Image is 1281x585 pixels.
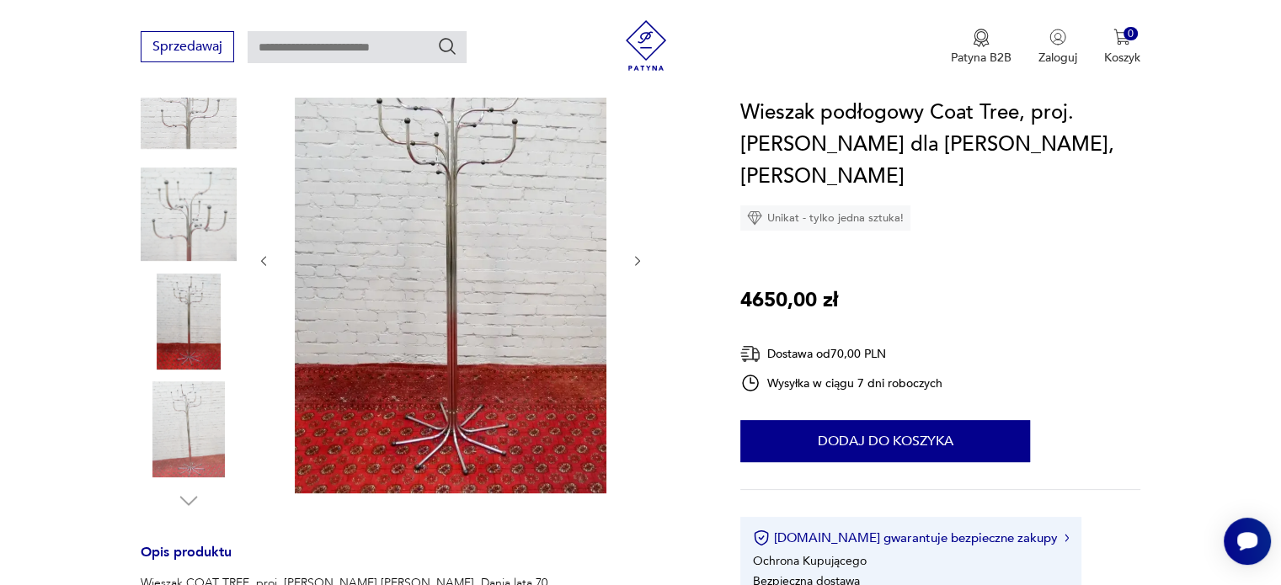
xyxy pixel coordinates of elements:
h3: Opis produktu [141,547,700,575]
div: 0 [1124,27,1138,41]
img: Ikona certyfikatu [753,529,770,546]
img: Zdjęcie produktu Wieszak podłogowy Coat Tree, proj. Arne Jacobsen dla Fritz Hansen, Dania [141,167,237,263]
p: 4650,00 zł [740,285,838,316]
button: Patyna B2B [951,29,1011,66]
button: [DOMAIN_NAME] gwarantuje bezpieczne zakupy [753,529,1069,546]
img: Ikona strzałki w prawo [1065,534,1070,542]
p: Koszyk [1104,50,1140,66]
div: Dostawa od 70,00 PLN [740,343,942,364]
img: Patyna - sklep z meblami i dekoracjami vintage [621,20,671,71]
a: Ikona medaluPatyna B2B [951,29,1011,66]
li: Ochrona Kupującego [753,553,867,569]
p: Zaloguj [1038,50,1077,66]
img: Ikona dostawy [740,343,761,364]
img: Ikonka użytkownika [1049,29,1066,45]
button: Zaloguj [1038,29,1077,66]
img: Ikona diamentu [747,210,762,226]
img: Zdjęcie produktu Wieszak podłogowy Coat Tree, proj. Arne Jacobsen dla Fritz Hansen, Dania [141,274,237,370]
button: Dodaj do koszyka [740,420,1030,462]
div: Wysyłka w ciągu 7 dni roboczych [740,373,942,393]
img: Zdjęcie produktu Wieszak podłogowy Coat Tree, proj. Arne Jacobsen dla Fritz Hansen, Dania [141,381,237,477]
button: Szukaj [437,36,457,56]
button: 0Koszyk [1104,29,1140,66]
img: Ikona medalu [973,29,990,47]
div: Unikat - tylko jedna sztuka! [740,205,910,231]
iframe: Smartsupp widget button [1224,518,1271,565]
h1: Wieszak podłogowy Coat Tree, proj. [PERSON_NAME] dla [PERSON_NAME], [PERSON_NAME] [740,97,1140,193]
button: Sprzedawaj [141,31,234,62]
img: Zdjęcie produktu Wieszak podłogowy Coat Tree, proj. Arne Jacobsen dla Fritz Hansen, Dania [141,59,237,155]
p: Patyna B2B [951,50,1011,66]
a: Sprzedawaj [141,42,234,54]
img: Zdjęcie produktu Wieszak podłogowy Coat Tree, proj. Arne Jacobsen dla Fritz Hansen, Dania [288,25,613,493]
img: Ikona koszyka [1113,29,1130,45]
